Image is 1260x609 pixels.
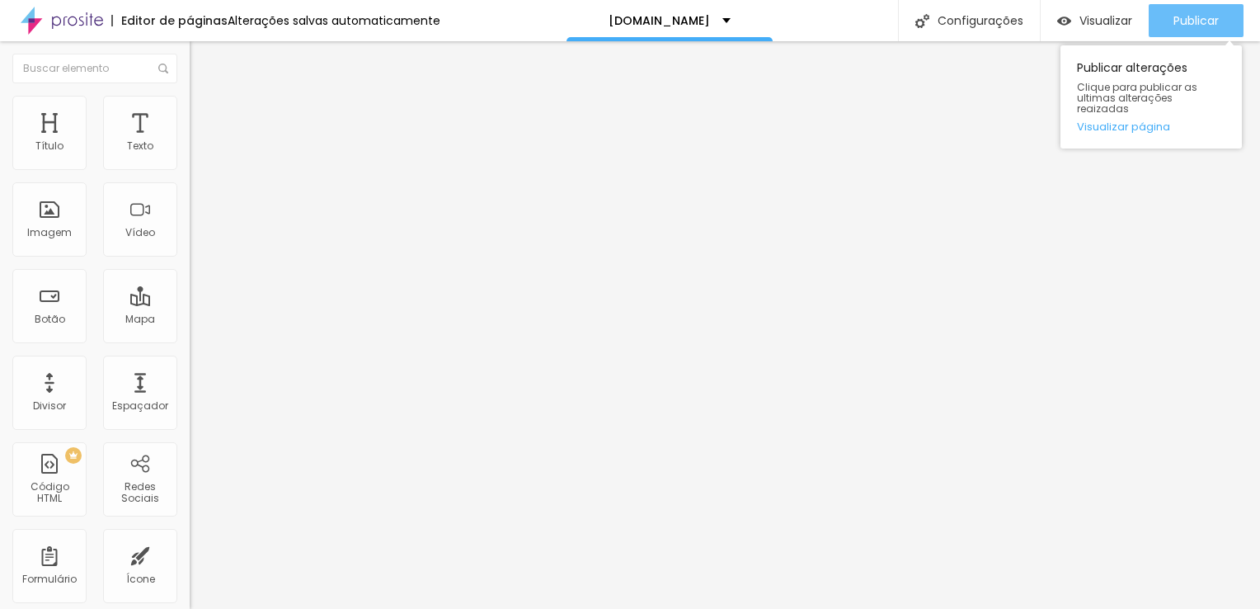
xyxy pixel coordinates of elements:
div: Vídeo [125,227,155,238]
div: Texto [127,140,153,152]
img: view-1.svg [1057,14,1071,28]
div: Divisor [33,400,66,412]
div: Imagem [27,227,72,238]
div: Editor de páginas [111,15,228,26]
img: Icone [915,14,929,28]
div: Código HTML [16,481,82,505]
span: Clique para publicar as ultimas alterações reaizadas [1077,82,1225,115]
button: Visualizar [1041,4,1149,37]
div: Ícone [126,574,155,585]
a: Visualizar página [1077,121,1225,132]
span: Visualizar [1079,14,1132,27]
button: Publicar [1149,4,1244,37]
div: Alterações salvas automaticamente [228,15,440,26]
div: Botão [35,314,65,325]
div: Publicar alterações [1060,45,1242,149]
div: Título [35,140,63,152]
span: Publicar [1173,14,1219,27]
p: [DOMAIN_NAME] [609,15,710,26]
iframe: Editor [190,41,1260,609]
input: Buscar elemento [12,54,177,83]
div: Formulário [22,574,77,585]
div: Redes Sociais [107,481,172,505]
img: Icone [158,64,168,73]
div: Espaçador [112,400,168,412]
div: Mapa [125,314,155,325]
